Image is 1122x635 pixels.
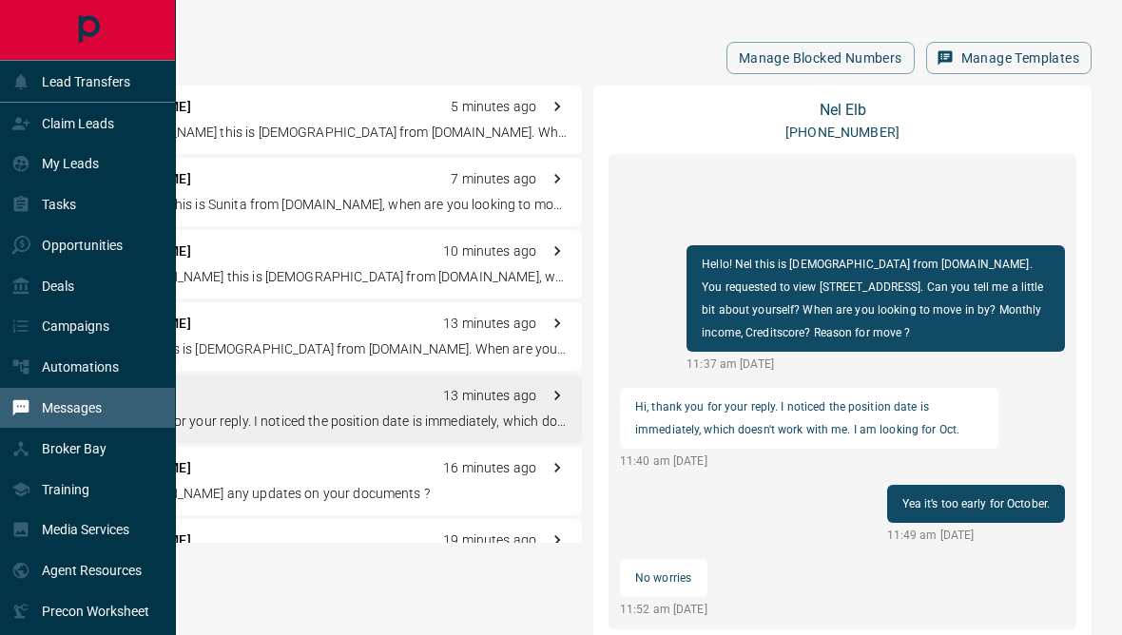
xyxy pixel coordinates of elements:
[726,42,915,74] button: Manage Blocked Numbers
[87,267,567,287] p: Hello, [PERSON_NAME] this is [DEMOGRAPHIC_DATA] from [DOMAIN_NAME], when are you looking to move ...
[443,530,536,550] p: 19 minutes ago
[451,169,536,189] p: 7 minutes ago
[87,484,567,504] p: Hello, [PERSON_NAME] any updates on your documents ?
[443,386,536,406] p: 13 minutes ago
[635,395,983,441] p: Hi, thank you for your reply. I noticed the position date is immediately, which doesn't work with...
[87,195,567,215] p: Hey! Joeslito This is Sunita from [DOMAIN_NAME], when are you looking to move in by?
[687,356,1065,373] p: 11:37 am [DATE]
[620,452,998,470] p: 11:40 am [DATE]
[443,314,536,334] p: 13 minutes ago
[443,241,536,261] p: 10 minutes ago
[785,123,900,143] p: [PHONE_NUMBER]
[451,97,536,117] p: 5 minutes ago
[443,458,536,478] p: 16 minutes ago
[87,123,567,143] p: Hey! [PERSON_NAME] this is [DEMOGRAPHIC_DATA] from [DOMAIN_NAME]. When are you looking to move in...
[820,101,866,119] a: Nel Elb
[926,42,1092,74] button: Manage Templates
[702,253,1050,344] p: Hello! Nel this is [DEMOGRAPHIC_DATA] from [DOMAIN_NAME]. You requested to view [STREET_ADDRESS]....
[87,412,567,432] p: Hi, thank you for your reply. I noticed the position date is immediately, which doesn't work with...
[620,601,707,618] p: 11:52 am [DATE]
[87,339,567,359] p: Hey! Salam this is [DEMOGRAPHIC_DATA] from [DOMAIN_NAME]. When are you looking to move in by?
[635,567,692,589] p: No worries
[887,527,1066,544] p: 11:49 am [DATE]
[902,492,1051,515] p: Yea it’s too early for October.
